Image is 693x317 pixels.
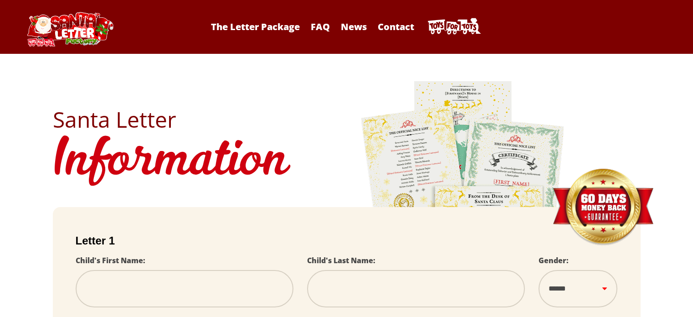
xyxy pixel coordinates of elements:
[336,21,371,33] a: News
[24,12,115,47] img: Santa Letter Logo
[307,255,375,265] label: Child's Last Name:
[53,130,641,193] h1: Information
[306,21,334,33] a: FAQ
[76,234,618,247] h2: Letter 1
[373,21,419,33] a: Contact
[53,109,641,130] h2: Santa Letter
[76,255,145,265] label: Child's First Name:
[552,168,654,246] img: Money Back Guarantee
[539,255,569,265] label: Gender:
[206,21,304,33] a: The Letter Package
